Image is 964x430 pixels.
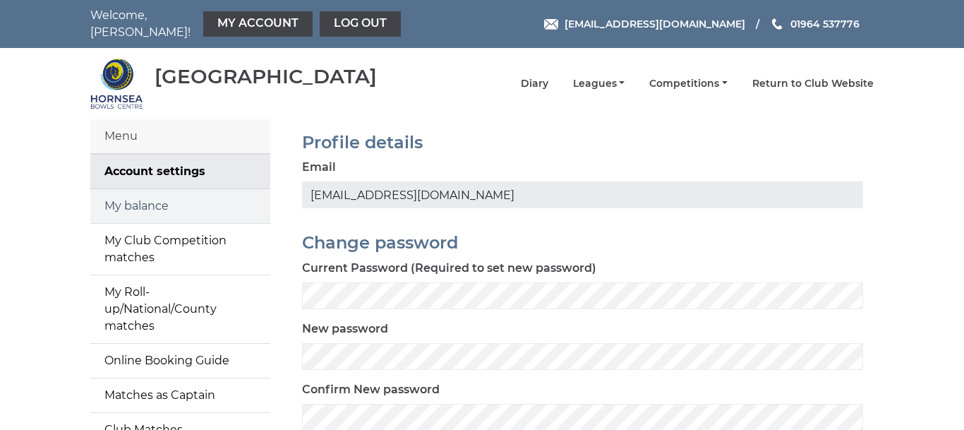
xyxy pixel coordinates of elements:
label: Current Password (Required to set new password) [302,260,596,277]
a: Leagues [573,77,625,90]
a: My Account [203,11,313,37]
h2: Change password [302,234,863,252]
a: Diary [521,77,548,90]
label: Email [302,159,336,176]
span: 01964 537776 [790,18,860,30]
a: My Club Competition matches [90,224,270,275]
img: Email [544,19,558,30]
div: Menu [90,119,270,154]
a: My Roll-up/National/County matches [90,275,270,343]
label: New password [302,321,388,338]
a: Log out [320,11,401,37]
nav: Welcome, [PERSON_NAME]! [90,7,404,41]
a: Return to Club Website [752,77,874,90]
a: Competitions [649,77,728,90]
a: My balance [90,189,270,223]
a: Matches as Captain [90,378,270,412]
label: Confirm New password [302,381,440,398]
h2: Profile details [302,133,863,152]
a: Online Booking Guide [90,344,270,378]
a: Account settings [90,155,270,189]
img: Phone us [772,18,782,30]
a: Email [EMAIL_ADDRESS][DOMAIN_NAME] [544,16,745,32]
a: Phone us 01964 537776 [770,16,860,32]
span: [EMAIL_ADDRESS][DOMAIN_NAME] [565,18,745,30]
img: Hornsea Bowls Centre [90,57,143,110]
div: [GEOGRAPHIC_DATA] [155,66,377,88]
